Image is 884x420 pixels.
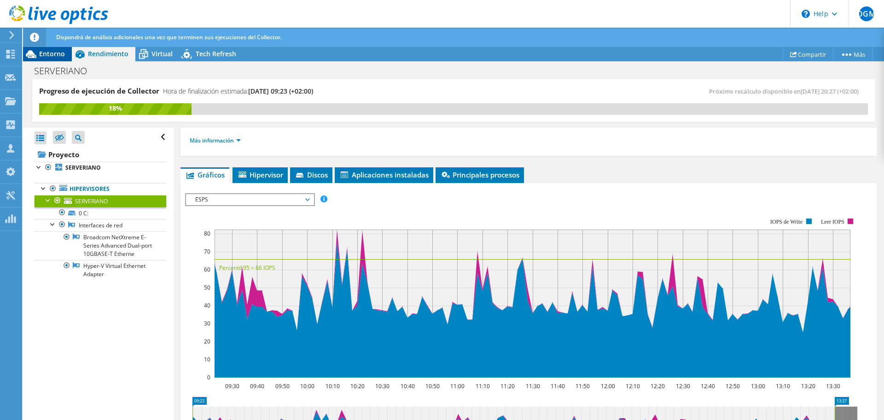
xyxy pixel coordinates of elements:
a: Broadcom NetXtreme E-Series Advanced Dual-port 10GBASE-T Etherne [35,231,166,260]
text: 10:20 [350,382,365,390]
svg: \n [802,10,810,18]
text: 50 [204,284,210,291]
span: Principales procesos [440,170,519,179]
text: 09:30 [225,382,239,390]
text: 13:10 [776,382,790,390]
text: 0 [207,373,210,381]
a: Interfaces de red [35,219,166,231]
text: 40 [204,302,210,309]
text: 09:40 [250,382,264,390]
text: 12:50 [726,382,740,390]
text: 10:00 [300,382,314,390]
span: ESPS [191,194,309,205]
b: SERVERIANO [65,164,101,172]
text: 10 [204,355,210,363]
text: 11:10 [476,382,490,390]
text: 80 [204,230,210,237]
span: Gráficos [185,170,225,179]
text: IOPS de Write [770,219,803,225]
text: Leer IOPS [821,219,844,225]
a: Compartir [783,47,833,61]
text: 12:40 [701,382,715,390]
text: 11:30 [526,382,540,390]
text: Percentil 95 = 66 IOPS [219,264,275,272]
text: 20 [204,337,210,345]
text: 11:40 [551,382,565,390]
text: 10:40 [401,382,415,390]
text: 30 [204,319,210,327]
span: Discos [295,170,328,179]
text: 12:30 [676,382,690,390]
a: Proyecto [35,147,166,162]
text: 70 [204,248,210,255]
a: SERVERIANO [35,162,166,174]
span: Rendimiento [88,49,128,58]
a: Más [833,47,872,61]
text: 60 [204,266,210,273]
text: 10:10 [326,382,340,390]
a: Más información [190,136,241,144]
text: 12:00 [601,382,615,390]
text: 11:00 [450,382,465,390]
a: Hyper-V Virtual Ethernet Adapter [35,260,166,280]
text: 12:20 [651,382,665,390]
span: Entorno [39,49,65,58]
span: SERVERIANO [75,197,108,205]
span: Virtual [151,49,173,58]
text: 09:50 [275,382,290,390]
span: Tech Refresh [196,49,236,58]
span: Aplicaciones instaladas [339,170,429,179]
div: 18% [39,103,192,113]
text: 10:30 [375,382,390,390]
text: 11:20 [500,382,515,390]
a: 0 C: [35,207,166,219]
span: [DATE] 09:23 (+02:00) [248,87,313,95]
span: OGM [859,6,874,21]
text: 11:50 [576,382,590,390]
span: [DATE] 20:27 (+02:00) [801,87,859,95]
text: 13:00 [751,382,765,390]
h4: Hora de finalización estimada: [163,86,313,96]
span: Próximo recálculo disponible en [709,87,863,95]
h1: SERVERIANO [30,66,101,76]
span: Hipervisor [237,170,283,179]
text: 12:10 [626,382,640,390]
text: 13:30 [826,382,840,390]
text: 13:20 [801,382,815,390]
a: Hipervisores [35,183,166,195]
text: 10:50 [425,382,440,390]
a: SERVERIANO [35,195,166,207]
span: Dispondrá de análisis adicionales una vez que terminen sus ejecuciones del Collector. [56,33,282,41]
